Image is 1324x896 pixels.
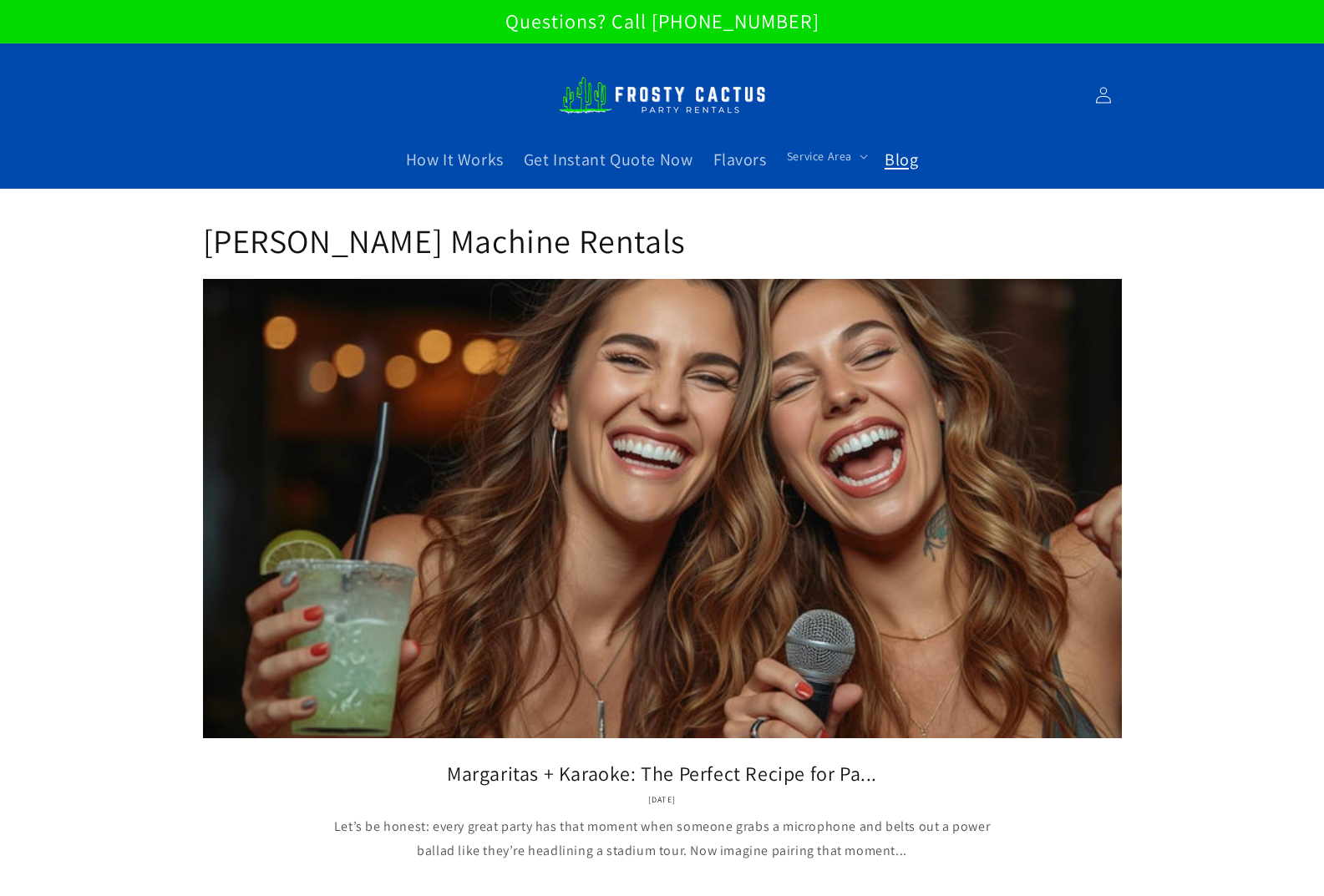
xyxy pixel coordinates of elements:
[514,139,703,180] a: Get Instant Quote Now
[885,149,918,170] span: Blog
[203,219,1122,262] h1: [PERSON_NAME] Machine Rentals
[524,149,693,170] span: Get Instant Quote Now
[406,149,504,170] span: How It Works
[713,149,767,170] span: Flavors
[777,139,875,174] summary: Service Area
[228,761,1097,787] a: Margaritas + Karaoke: The Perfect Recipe for Pa...
[396,139,514,180] a: How It Works
[787,149,852,164] span: Service Area
[558,67,767,124] img: Frosty Cactus Margarita machine rentals Slushy machine rentals dirt soda dirty slushies
[875,139,928,180] a: Blog
[703,139,777,180] a: Flavors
